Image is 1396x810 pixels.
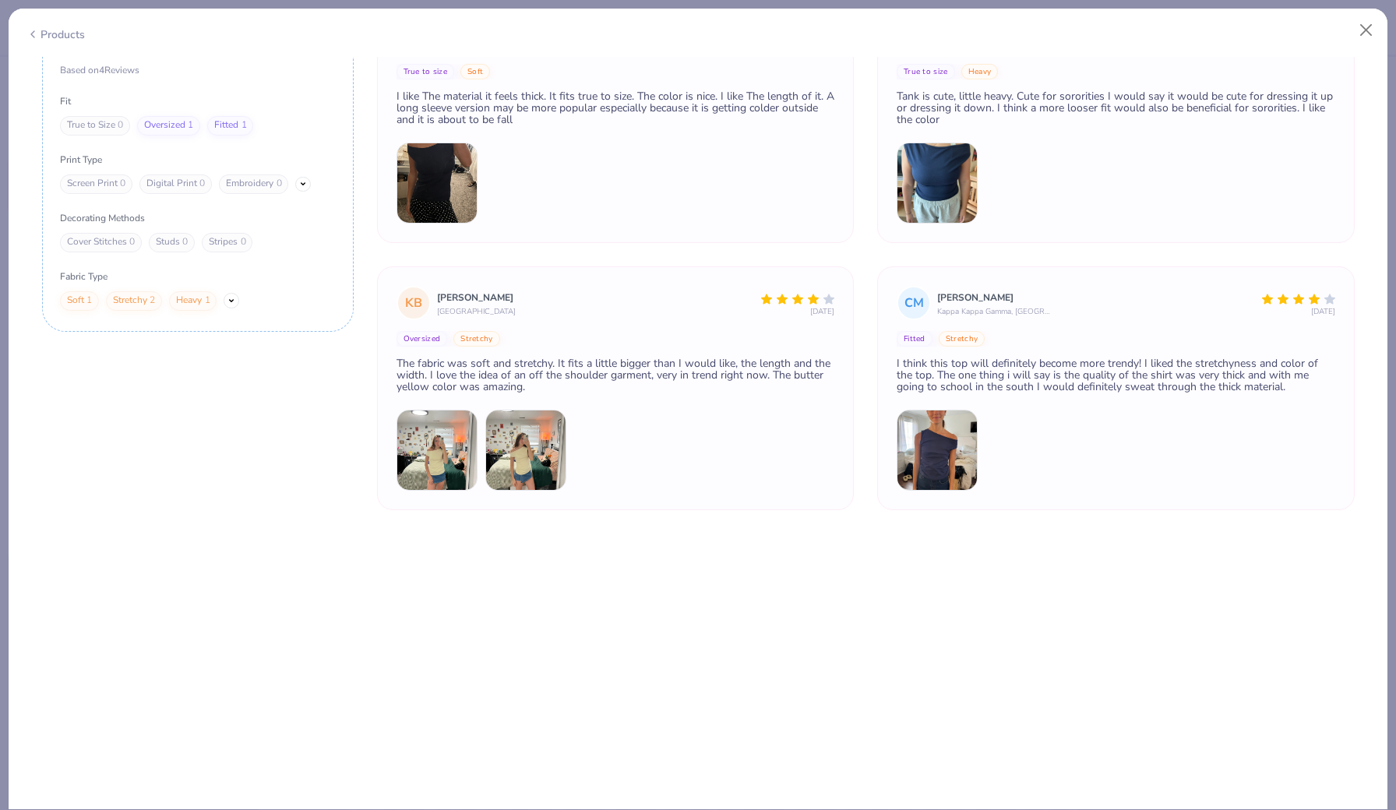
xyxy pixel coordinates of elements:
[118,119,123,132] span: 0
[60,63,182,77] span: Based on 4 Reviews
[129,236,135,248] span: 0
[219,174,288,194] div: Embroidery
[397,90,835,125] div: I like The material it feels thick. It fits true to size. The color is nice. I like The length of...
[137,116,200,136] div: Oversized
[761,287,834,307] div: 4 Stars
[277,178,282,190] span: 0
[199,178,205,190] span: 0
[188,119,193,132] span: 1
[897,410,978,491] img: Review image
[295,177,310,192] button: Show More
[26,26,85,43] div: Products
[60,94,335,108] span: Fit
[453,331,499,347] button: Stretchy
[485,410,566,491] img: Review image
[120,178,125,190] span: 0
[397,357,835,393] div: The fabric was soft and stretchy. It fits a little bigger than I would like, the length and the w...
[897,286,931,320] div: CM
[939,331,985,347] button: Stretchy
[397,64,455,79] button: True to size
[60,211,335,225] span: Decorating Methods
[897,357,1335,393] div: I think this top will definitely become more trendy! I liked the stretchyness and color of the to...
[106,291,162,311] div: Stretchy
[60,174,132,194] div: Screen Print
[149,233,195,252] div: Studs
[1352,16,1381,45] button: Close
[86,294,92,307] span: 1
[139,174,212,194] div: Digital Print
[60,269,335,283] span: Fabric Type
[150,294,155,307] span: 2
[60,291,99,311] div: Soft
[897,331,932,347] button: Fitted
[460,64,490,79] button: Soft
[397,410,478,491] img: Review image
[60,116,130,136] div: True to Size
[897,143,978,224] img: Review image
[397,286,431,320] div: KB
[224,293,238,308] button: Show More
[897,90,1335,125] div: Tank is cute, little heavy. Cute for sororities I would say it would be cute for dressing it up o...
[961,64,999,79] button: Heavy
[169,291,217,311] div: Heavy
[205,294,210,307] span: 1
[397,143,478,224] img: Review image
[241,119,247,132] span: 1
[1262,287,1335,307] div: 4 Stars
[60,153,335,167] span: Print Type
[397,331,448,347] button: Oversized
[202,233,252,252] div: Stripes
[897,64,955,79] button: True to size
[182,236,188,248] span: 0
[241,236,246,248] span: 0
[207,116,253,136] div: Fitted
[60,233,142,252] div: Cover Stitches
